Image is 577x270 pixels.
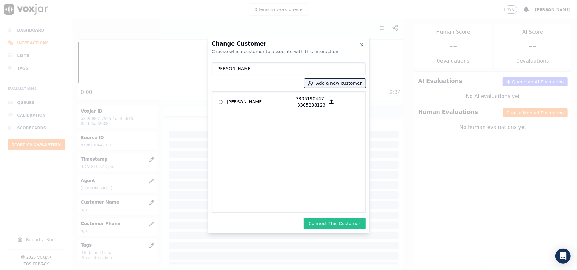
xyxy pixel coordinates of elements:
button: [PERSON_NAME] 3306190447-3305238123 [326,95,338,108]
h2: Change Customer [212,41,366,46]
p: 3306190447-3305238123 [276,95,326,108]
p: [PERSON_NAME] [227,95,276,108]
button: Connect This Customer [304,218,365,229]
div: Choose which customer to associate with this interaction [212,48,366,55]
input: Search Customers [212,62,366,75]
input: [PERSON_NAME] 3306190447-3305238123 [219,100,223,104]
div: Open Intercom Messenger [555,249,571,264]
button: Add a new customer [304,79,366,88]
